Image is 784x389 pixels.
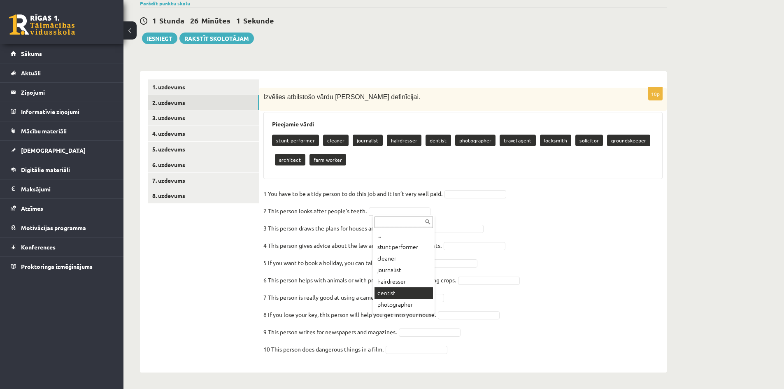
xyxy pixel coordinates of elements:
[375,287,433,299] div: dentist
[375,230,433,241] div: ...
[375,264,433,276] div: journalist
[375,253,433,264] div: cleaner
[375,276,433,287] div: hairdresser
[375,310,433,322] div: travel agent
[375,241,433,253] div: stunt performer
[375,299,433,310] div: photographer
